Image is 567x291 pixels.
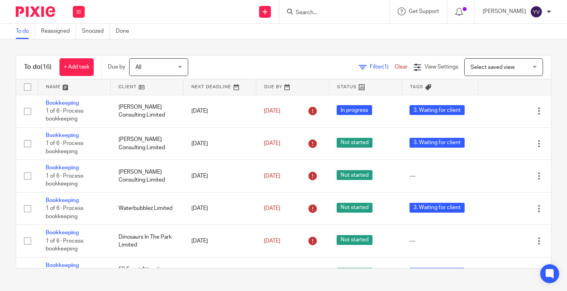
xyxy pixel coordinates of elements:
[46,141,83,155] span: 1 of 6 · Process bookkeeping
[183,127,256,159] td: [DATE]
[295,9,366,17] input: Search
[337,268,372,278] span: Not started
[46,165,79,171] a: Bookkeeping
[46,108,83,122] span: 1 of 6 · Process bookkeeping
[337,105,372,115] span: In progress
[41,64,52,70] span: (16)
[111,160,183,192] td: [PERSON_NAME] Consulting Limited
[111,192,183,224] td: Waterbubblez Limited
[183,95,256,127] td: [DATE]
[264,173,280,179] span: [DATE]
[183,192,256,224] td: [DATE]
[395,64,408,70] a: Clear
[264,141,280,146] span: [DATE]
[410,85,423,89] span: Tags
[337,138,372,148] span: Not started
[116,24,135,39] a: Done
[16,24,35,39] a: To do
[111,95,183,127] td: [PERSON_NAME] Consulting Limited
[111,127,183,159] td: [PERSON_NAME] Consulting Limited
[46,230,79,235] a: Bookkeeping
[409,105,465,115] span: 3. Waiting for client
[409,203,465,213] span: 3. Waiting for client
[409,268,465,278] span: 3. Waiting for client
[59,58,94,76] a: + Add task
[82,24,110,39] a: Snoozed
[41,24,76,39] a: Reassigned
[483,7,526,15] p: [PERSON_NAME]
[382,64,389,70] span: (1)
[108,63,125,71] p: Due by
[264,238,280,244] span: [DATE]
[46,173,83,187] span: 1 of 6 · Process bookkeeping
[16,6,55,17] img: Pixie
[409,237,470,245] div: ---
[46,263,79,268] a: Bookkeeping
[46,100,79,106] a: Bookkeeping
[337,235,372,245] span: Not started
[183,257,256,289] td: [DATE]
[337,170,372,180] span: Not started
[424,64,458,70] span: View Settings
[183,160,256,192] td: [DATE]
[471,65,515,70] span: Select saved view
[370,64,395,70] span: Filter
[264,206,280,211] span: [DATE]
[46,198,79,203] a: Bookkeeping
[530,6,543,18] img: svg%3E
[111,257,183,289] td: FS Event Attractions Limited
[409,172,470,180] div: ---
[264,108,280,114] span: [DATE]
[135,65,141,70] span: All
[46,206,83,219] span: 1 of 6 · Process bookkeeping
[409,9,439,14] span: Get Support
[111,225,183,257] td: Dinosaurs In The Park Limited
[337,203,372,213] span: Not started
[409,138,465,148] span: 3. Waiting for client
[183,225,256,257] td: [DATE]
[46,133,79,138] a: Bookkeeping
[46,238,83,252] span: 1 of 6 · Process bookkeeping
[24,63,52,71] h1: To do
